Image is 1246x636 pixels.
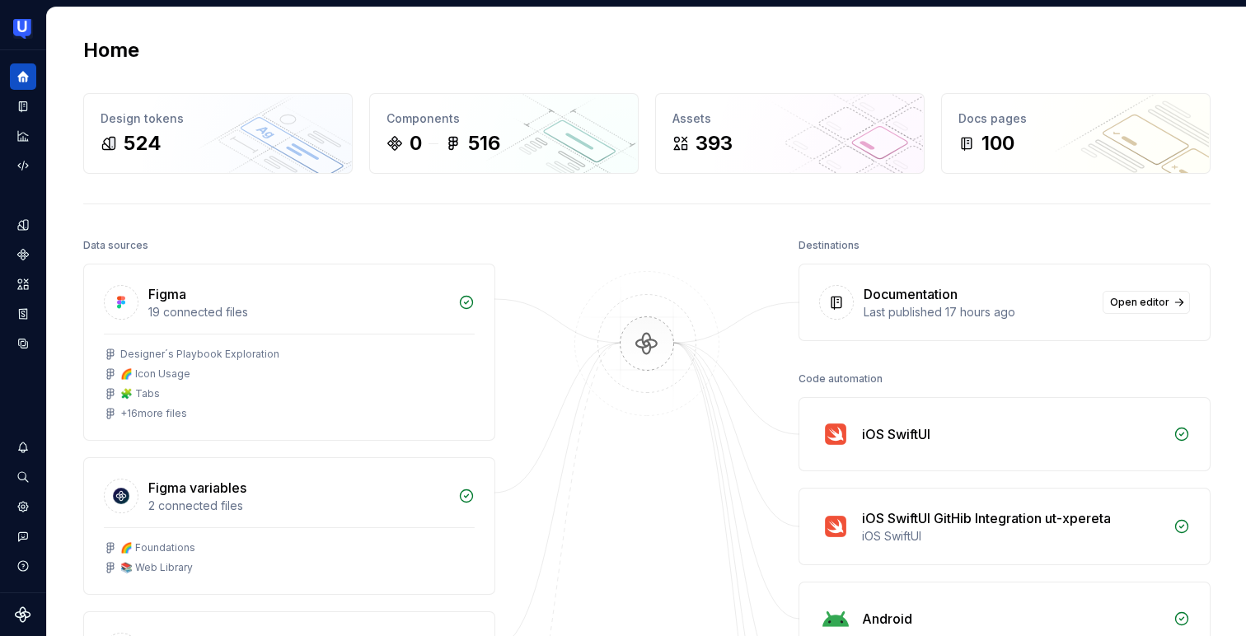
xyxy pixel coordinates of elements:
[1110,296,1169,309] span: Open editor
[83,234,148,257] div: Data sources
[369,93,639,174] a: Components0516
[83,264,495,441] a: Figma19 connected filesDesigner´s Playbook Exploration🌈 Icon Usage🧩 Tabs+16more files
[10,212,36,238] a: Design tokens
[864,284,958,304] div: Documentation
[120,387,160,400] div: 🧩 Tabs
[10,523,36,549] button: Contact support
[120,407,187,420] div: + 16 more files
[10,464,36,490] button: Search ⌘K
[468,130,500,157] div: 516
[10,241,36,268] a: Components
[10,330,36,357] a: Data sources
[799,234,860,257] div: Destinations
[10,434,36,461] button: Notifications
[799,367,883,390] div: Code automation
[862,609,912,629] div: Android
[410,130,422,157] div: 0
[120,541,195,554] div: 🌈 Foundations
[655,93,925,174] a: Assets393
[124,130,162,157] div: 524
[148,304,448,320] div: 19 connected files
[862,528,1164,545] div: iOS SwiftUI
[862,508,1111,528] div: iOS SwiftUI GitHib Integration ut-xpereta
[10,93,36,119] a: Documentation
[83,93,353,174] a: Design tokens524
[15,606,31,623] svg: Supernova Logo
[981,130,1014,157] div: 100
[696,130,733,157] div: 393
[958,110,1193,127] div: Docs pages
[386,110,621,127] div: Components
[83,37,139,63] h2: Home
[10,493,36,520] a: Settings
[10,301,36,327] a: Storybook stories
[148,284,186,304] div: Figma
[83,457,495,595] a: Figma variables2 connected files🌈 Foundations📚 Web Library
[120,367,190,381] div: 🌈 Icon Usage
[120,348,279,361] div: Designer´s Playbook Exploration
[10,271,36,297] a: Assets
[10,123,36,149] a: Analytics
[1103,291,1190,314] a: Open editor
[148,498,448,514] div: 2 connected files
[13,19,33,39] img: 41adf70f-fc1c-4662-8e2d-d2ab9c673b1b.png
[864,304,1093,320] div: Last published 17 hours ago
[10,152,36,179] a: Code automation
[148,478,246,498] div: Figma variables
[120,561,193,574] div: 📚 Web Library
[101,110,335,127] div: Design tokens
[941,93,1211,174] a: Docs pages100
[862,424,930,444] div: iOS SwiftUI
[672,110,907,127] div: Assets
[10,63,36,90] a: Home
